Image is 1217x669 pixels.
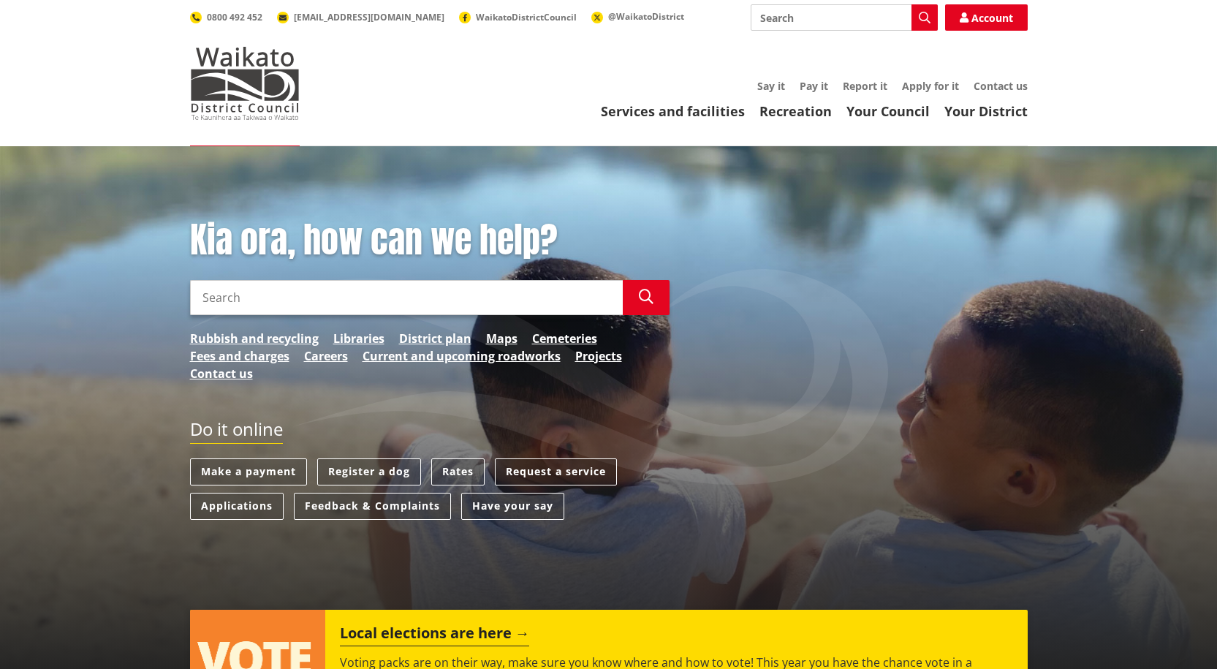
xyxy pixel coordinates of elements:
[944,102,1028,120] a: Your District
[294,493,451,520] a: Feedback & Complaints
[843,79,887,93] a: Report it
[190,47,300,120] img: Waikato District Council - Te Kaunihera aa Takiwaa o Waikato
[304,347,348,365] a: Careers
[190,365,253,382] a: Contact us
[459,11,577,23] a: WaikatoDistrictCouncil
[486,330,517,347] a: Maps
[190,280,623,315] input: Search input
[601,102,745,120] a: Services and facilities
[751,4,938,31] input: Search input
[461,493,564,520] a: Have your say
[759,102,832,120] a: Recreation
[495,458,617,485] a: Request a service
[294,11,444,23] span: [EMAIL_ADDRESS][DOMAIN_NAME]
[974,79,1028,93] a: Contact us
[190,11,262,23] a: 0800 492 452
[317,458,421,485] a: Register a dog
[945,4,1028,31] a: Account
[190,330,319,347] a: Rubbish and recycling
[207,11,262,23] span: 0800 492 452
[532,330,597,347] a: Cemeteries
[800,79,828,93] a: Pay it
[190,419,283,445] h2: Do it online
[190,458,307,485] a: Make a payment
[846,102,930,120] a: Your Council
[190,493,284,520] a: Applications
[591,10,684,23] a: @WaikatoDistrict
[431,458,485,485] a: Rates
[190,347,289,365] a: Fees and charges
[902,79,959,93] a: Apply for it
[575,347,622,365] a: Projects
[757,79,785,93] a: Say it
[340,624,529,646] h2: Local elections are here
[608,10,684,23] span: @WaikatoDistrict
[399,330,471,347] a: District plan
[476,11,577,23] span: WaikatoDistrictCouncil
[277,11,444,23] a: [EMAIL_ADDRESS][DOMAIN_NAME]
[333,330,384,347] a: Libraries
[363,347,561,365] a: Current and upcoming roadworks
[190,219,670,262] h1: Kia ora, how can we help?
